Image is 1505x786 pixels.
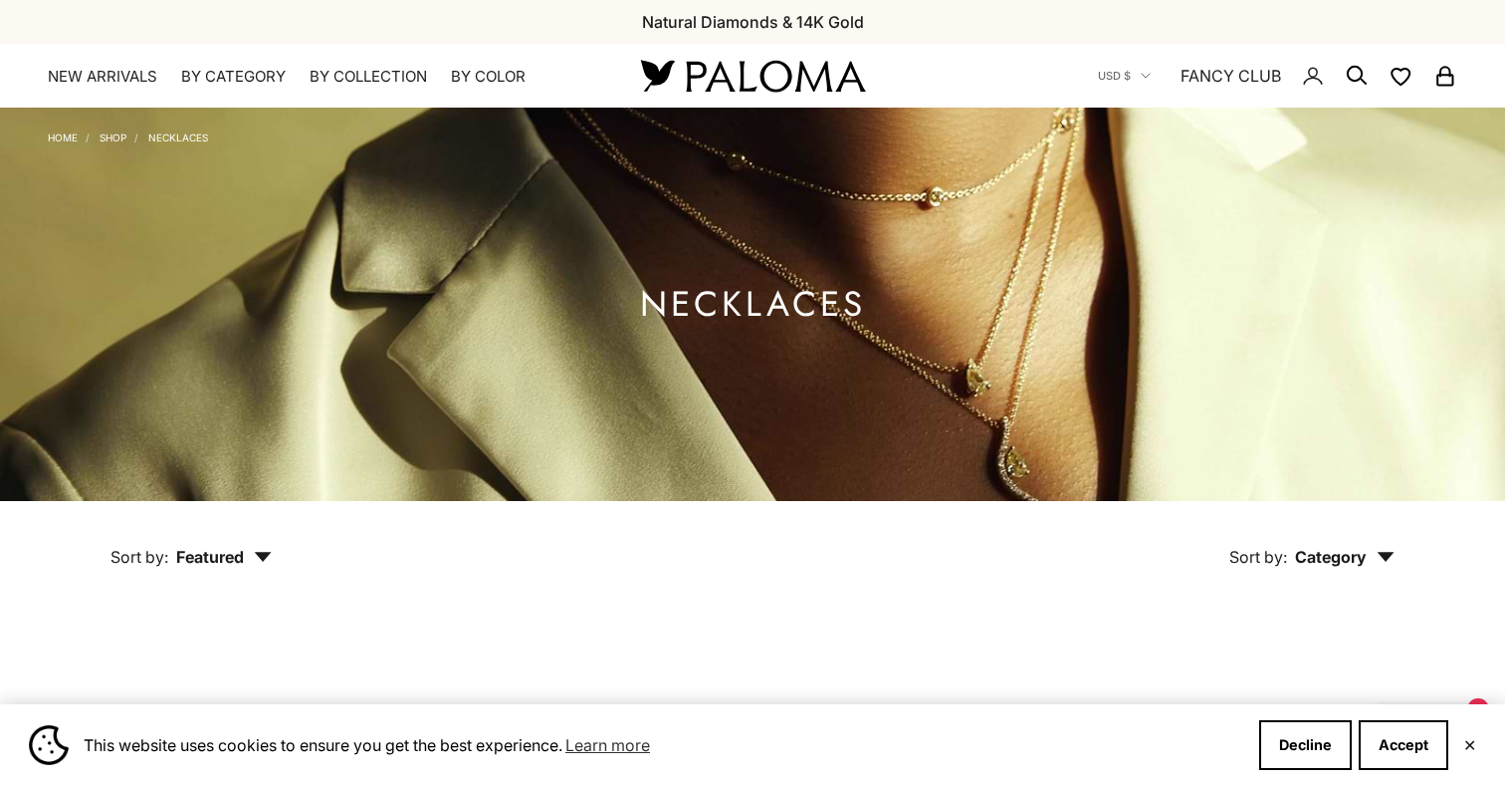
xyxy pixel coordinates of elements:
[1098,44,1457,108] nav: Secondary navigation
[451,67,526,87] summary: By Color
[1359,720,1448,770] button: Accept
[1463,739,1476,751] button: Close
[48,67,157,87] a: NEW ARRIVALS
[1181,63,1281,89] a: FANCY CLUB
[1098,67,1131,85] span: USD $
[1229,547,1287,567] span: Sort by:
[48,67,593,87] nav: Primary navigation
[1098,67,1151,85] button: USD $
[1259,720,1352,770] button: Decline
[84,730,1243,760] span: This website uses cookies to ensure you get the best experience.
[181,67,286,87] summary: By Category
[1295,547,1395,567] span: Category
[110,547,168,567] span: Sort by:
[48,131,78,143] a: Home
[48,128,208,143] nav: Breadcrumb
[562,730,653,760] a: Learn more
[148,131,208,143] a: Necklaces
[640,292,866,317] h1: Necklaces
[65,501,318,585] button: Sort by: Featured
[100,131,126,143] a: Shop
[1183,501,1440,585] button: Sort by: Category
[176,547,272,567] span: Featured
[642,9,864,35] p: Natural Diamonds & 14K Gold
[29,725,69,765] img: Cookie banner
[310,67,427,87] summary: By Collection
